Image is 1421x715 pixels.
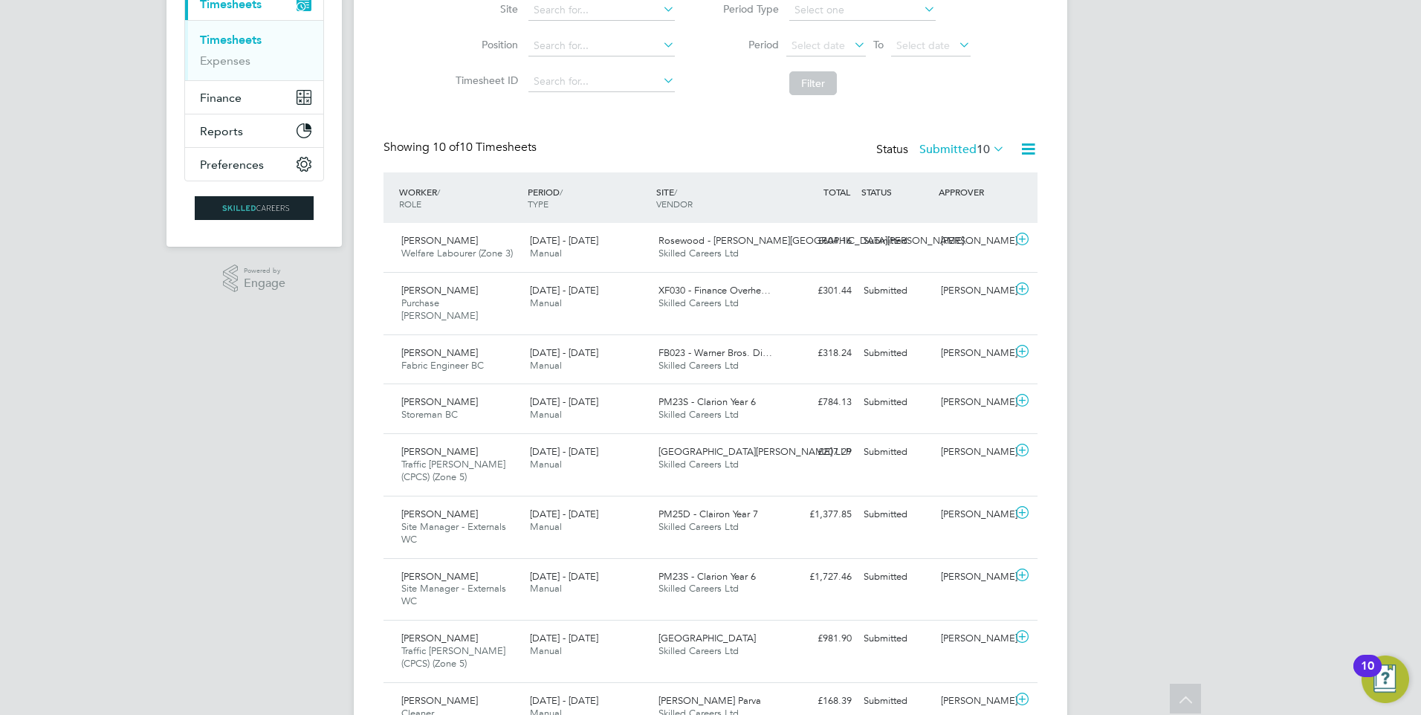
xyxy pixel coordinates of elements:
span: 10 of [433,140,459,155]
span: Welfare Labourer (Zone 3) [401,247,513,259]
span: [DATE] - [DATE] [530,445,598,458]
div: £784.13 [780,390,858,415]
a: Timesheets [200,33,262,47]
span: Manual [530,247,562,259]
div: [PERSON_NAME] [935,689,1012,714]
label: Submitted [919,142,1005,157]
span: [DATE] - [DATE] [530,632,598,644]
span: Manual [530,408,562,421]
label: Period Type [712,2,779,16]
span: VENDOR [656,198,693,210]
div: Submitted [858,689,935,714]
span: [PERSON_NAME] [401,694,478,707]
span: Manual [530,582,562,595]
div: Status [876,140,1008,161]
span: PM23S - Clarion Year 6 [658,570,756,583]
button: Reports [185,114,323,147]
span: Skilled Careers Ltd [658,297,739,309]
span: Reports [200,124,243,138]
span: Traffic [PERSON_NAME] (CPCS) (Zone 5) [401,458,505,483]
div: [PERSON_NAME] [935,341,1012,366]
span: Powered by [244,265,285,277]
div: £1,727.46 [780,565,858,589]
div: Timesheets [185,20,323,80]
button: Preferences [185,148,323,181]
span: [PERSON_NAME] [401,284,478,297]
span: Manual [530,359,562,372]
span: Manual [530,520,562,533]
a: Powered byEngage [223,265,286,293]
div: Submitted [858,440,935,465]
span: [DATE] - [DATE] [530,508,598,520]
div: Submitted [858,341,935,366]
div: [PERSON_NAME] [935,390,1012,415]
span: Manual [530,644,562,657]
div: APPROVER [935,178,1012,205]
span: Preferences [200,158,264,172]
span: Finance [200,91,242,105]
div: [PERSON_NAME] [935,440,1012,465]
label: Position [451,38,518,51]
span: Rosewood - [PERSON_NAME][GEOGRAPHIC_DATA][PERSON_NAME]… [658,234,974,247]
div: £318.24 [780,341,858,366]
div: [PERSON_NAME] [935,627,1012,651]
span: [GEOGRAPHIC_DATA] [658,632,756,644]
div: Showing [383,140,540,155]
a: Expenses [200,54,250,68]
span: / [674,186,677,198]
div: STATUS [858,178,935,205]
div: Submitted [858,390,935,415]
span: PM23S - Clarion Year 6 [658,395,756,408]
span: Site Manager - Externals WC [401,520,506,546]
button: Finance [185,81,323,114]
span: Site Manager - Externals WC [401,582,506,607]
div: 10 [1361,666,1374,685]
label: Period [712,38,779,51]
span: [PERSON_NAME] [401,570,478,583]
span: TYPE [528,198,548,210]
div: SITE [653,178,781,217]
div: PERIOD [524,178,653,217]
span: FB023 - Warner Bros. Di… [658,346,772,359]
span: Skilled Careers Ltd [658,359,739,372]
div: £604.16 [780,229,858,253]
span: [PERSON_NAME] [401,395,478,408]
span: [DATE] - [DATE] [530,346,598,359]
div: £301.44 [780,279,858,303]
input: Search for... [528,36,675,56]
div: £981.90 [780,627,858,651]
span: Skilled Careers Ltd [658,582,739,595]
span: Storeman BC [401,408,458,421]
span: [PERSON_NAME] [401,508,478,520]
label: Site [451,2,518,16]
span: Manual [530,297,562,309]
span: PM25D - Clairon Year 7 [658,508,758,520]
div: Submitted [858,229,935,253]
span: Select date [792,39,845,52]
button: Filter [789,71,837,95]
div: [PERSON_NAME] [935,502,1012,527]
div: Submitted [858,502,935,527]
span: ROLE [399,198,421,210]
span: [DATE] - [DATE] [530,284,598,297]
div: Submitted [858,279,935,303]
span: [DATE] - [DATE] [530,570,598,583]
div: [PERSON_NAME] [935,279,1012,303]
span: Skilled Careers Ltd [658,520,739,533]
span: Skilled Careers Ltd [658,458,739,470]
span: Traffic [PERSON_NAME] (CPCS) (Zone 5) [401,644,505,670]
span: [GEOGRAPHIC_DATA][PERSON_NAME] LLP [658,445,851,458]
span: [DATE] - [DATE] [530,395,598,408]
div: £168.39 [780,689,858,714]
a: Go to home page [184,196,324,220]
span: Fabric Engineer BC [401,359,484,372]
span: 10 Timesheets [433,140,537,155]
span: Purchase [PERSON_NAME] [401,297,478,322]
span: / [437,186,440,198]
div: Submitted [858,565,935,589]
span: [PERSON_NAME] [401,445,478,458]
img: skilledcareers-logo-retina.png [195,196,314,220]
span: Skilled Careers Ltd [658,408,739,421]
span: [DATE] - [DATE] [530,234,598,247]
span: [PERSON_NAME] [401,632,478,644]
